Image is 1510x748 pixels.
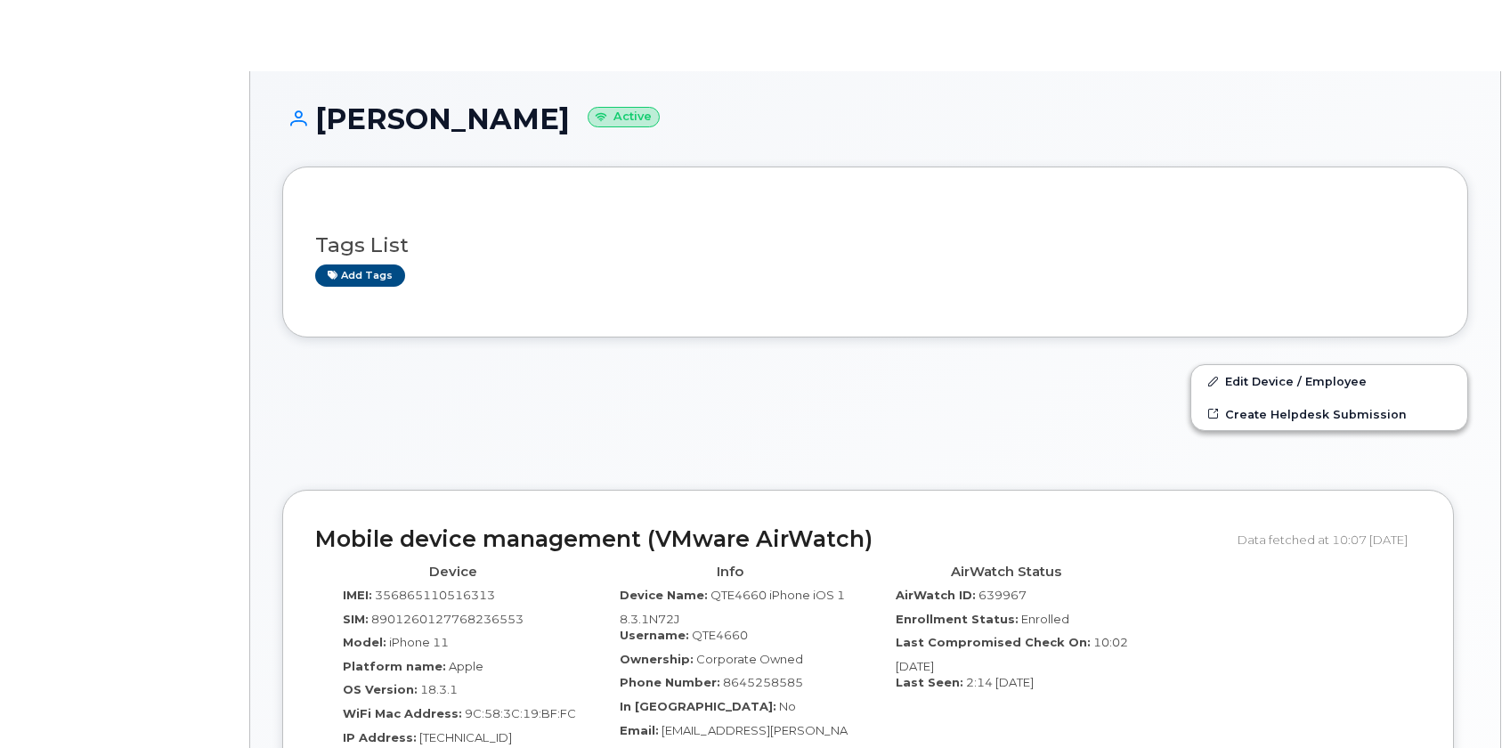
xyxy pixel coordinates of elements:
[449,659,483,673] span: Apple
[315,264,405,287] a: Add tags
[605,565,856,580] h4: Info
[723,675,803,689] span: 8645258585
[978,588,1027,602] span: 639967
[620,674,720,691] label: Phone Number:
[896,674,963,691] label: Last Seen:
[343,587,372,604] label: IMEI:
[282,103,1468,134] h1: [PERSON_NAME]
[343,658,446,675] label: Platform name:
[343,611,369,628] label: SIM:
[1021,612,1069,626] span: Enrolled
[966,675,1034,689] span: 2:14 [DATE]
[896,635,1128,673] span: 10:02 [DATE]
[620,587,708,604] label: Device Name:
[420,682,458,696] span: 18.3.1
[620,588,845,626] span: QTE4660 iPhone iOS 18.3.1N72J
[315,234,1435,256] h3: Tags List
[696,652,803,666] span: Corporate Owned
[329,565,579,580] h4: Device
[419,730,512,744] span: [TECHNICAL_ID]
[1191,365,1467,397] a: Edit Device / Employee
[343,681,418,698] label: OS Version:
[343,634,386,651] label: Model:
[779,699,796,713] span: No
[1238,523,1421,557] div: Data fetched at 10:07 [DATE]
[389,635,449,649] span: iPhone 11
[343,705,462,722] label: WiFi Mac Address:
[620,698,776,715] label: In [GEOGRAPHIC_DATA]:
[588,107,660,127] small: Active
[896,634,1091,651] label: Last Compromised Check On:
[315,527,1224,552] h2: Mobile device management (VMware AirWatch)
[896,611,1019,628] label: Enrollment Status:
[620,722,659,739] label: Email:
[465,706,576,720] span: 9C:58:3C:19:BF:FC
[896,587,976,604] label: AirWatch ID:
[881,565,1132,580] h4: AirWatch Status
[692,628,748,642] span: QTE4660
[1191,398,1467,430] a: Create Helpdesk Submission
[620,651,694,668] label: Ownership:
[343,729,417,746] label: IP Address:
[371,612,524,626] span: 8901260127768236553
[375,588,495,602] span: 356865110516313
[620,627,689,644] label: Username:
